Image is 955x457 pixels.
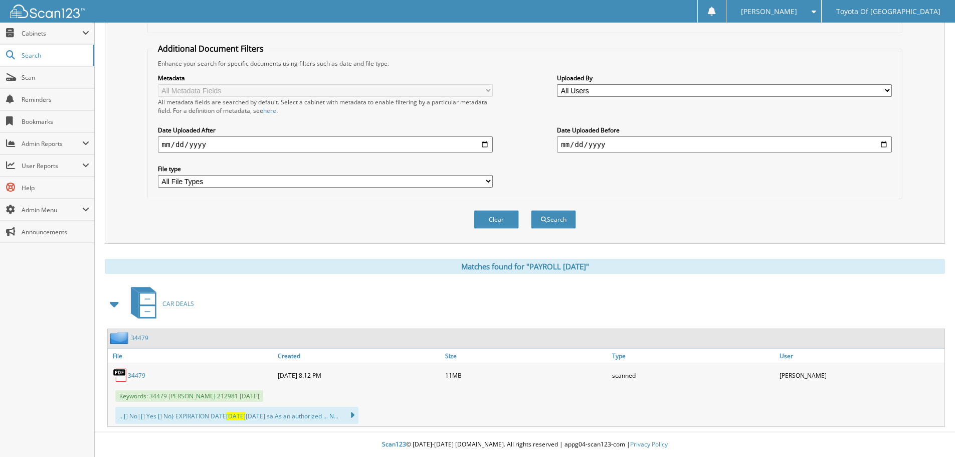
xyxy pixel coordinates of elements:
a: 34479 [131,334,148,342]
div: [PERSON_NAME] [777,365,944,385]
a: Size [443,349,610,363]
img: folder2.png [110,332,131,344]
a: Type [610,349,777,363]
input: start [158,136,493,153]
button: Clear [474,210,519,229]
span: User Reports [22,162,82,170]
span: Search [22,51,88,60]
a: Privacy Policy [630,440,668,448]
div: scanned [610,365,777,385]
label: File type [158,165,493,173]
span: [PERSON_NAME] [741,9,797,15]
a: 34479 [128,371,145,380]
img: PDF.png [113,368,128,383]
legend: Additional Document Filters [153,43,269,54]
span: Help [22,184,89,192]
iframe: Chat Widget [905,409,955,457]
img: scan123-logo-white.svg [10,5,85,18]
a: User [777,349,944,363]
a: CAR DEALS [125,284,194,324]
input: end [557,136,892,153]
div: All metadata fields are searched by default. Select a cabinet with metadata to enable filtering b... [158,98,493,115]
a: Created [275,349,443,363]
span: Toyota Of [GEOGRAPHIC_DATA] [836,9,940,15]
div: 11MB [443,365,610,385]
span: Bookmarks [22,117,89,126]
label: Date Uploaded Before [557,126,892,134]
span: Announcements [22,228,89,236]
label: Date Uploaded After [158,126,493,134]
button: Search [531,210,576,229]
span: [DATE] [226,412,246,420]
span: Reminders [22,95,89,104]
label: Metadata [158,74,493,82]
div: Enhance your search for specific documents using filters such as date and file type. [153,59,897,68]
span: Keywords: 34479 [PERSON_NAME] 212981 [DATE] [115,390,263,402]
div: Matches found for "PAYROLL [DATE]" [105,259,945,274]
a: File [108,349,275,363]
label: Uploaded By [557,74,892,82]
span: Cabinets [22,29,82,38]
span: CAR DEALS [162,299,194,308]
div: ...[] No|[] Yes [] No} EXPIRATION DATE [DATE] sa As an authorized ... N... [115,407,358,424]
span: Admin Menu [22,206,82,214]
span: Admin Reports [22,139,82,148]
div: [DATE] 8:12 PM [275,365,443,385]
div: © [DATE]-[DATE] [DOMAIN_NAME]. All rights reserved | appg04-scan123-com | [95,432,955,457]
span: Scan [22,73,89,82]
a: here [263,106,276,115]
span: Scan123 [382,440,406,448]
